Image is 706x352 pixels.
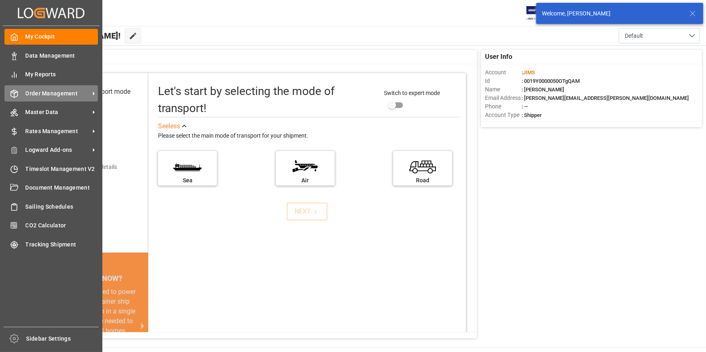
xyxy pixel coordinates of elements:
[619,28,700,43] button: open menu
[26,52,98,60] span: Data Management
[4,180,98,196] a: Document Management
[158,131,460,141] div: Please select the main mode of transport for your shipment.
[287,203,327,220] button: NEXT
[26,165,98,173] span: Timeslot Management V2
[280,176,331,185] div: Air
[542,9,682,18] div: Welcome, [PERSON_NAME]
[522,86,564,93] span: : [PERSON_NAME]
[26,146,90,154] span: Logward Add-ons
[522,78,580,84] span: : 0019Y0000050OTgQAM
[26,184,98,192] span: Document Management
[26,221,98,230] span: CO2 Calculator
[485,52,512,62] span: User Info
[625,32,643,40] span: Default
[26,70,98,79] span: My Reports
[526,6,554,20] img: Exertis%20JAM%20-%20Email%20Logo.jpg_1722504956.jpg
[485,77,522,85] span: Id
[485,102,522,111] span: Phone
[158,121,180,131] div: See less
[26,240,98,249] span: Tracking Shipment
[522,112,542,118] span: : Shipper
[26,127,90,136] span: Rates Management
[158,83,376,117] div: Let's start by selecting the mode of transport!
[26,335,99,343] span: Sidebar Settings
[26,89,90,98] span: Order Management
[522,69,535,76] span: :
[26,108,90,117] span: Master Data
[485,94,522,102] span: Email Address
[162,176,213,185] div: Sea
[4,199,98,214] a: Sailing Schedules
[26,203,98,211] span: Sailing Schedules
[295,207,320,216] div: NEXT
[4,236,98,252] a: Tracking Shipment
[522,95,689,101] span: : [PERSON_NAME][EMAIL_ADDRESS][PERSON_NAME][DOMAIN_NAME]
[4,161,98,177] a: Timeslot Management V2
[26,32,98,41] span: My Cockpit
[4,67,98,82] a: My Reports
[67,87,130,97] div: Select transport mode
[384,90,440,96] span: Switch to expert mode
[485,68,522,77] span: Account
[4,218,98,233] a: CO2 Calculator
[523,69,535,76] span: JIMS
[485,111,522,119] span: Account Type
[397,176,448,185] div: Road
[4,48,98,63] a: Data Management
[485,85,522,94] span: Name
[522,104,528,110] span: : —
[4,29,98,45] a: My Cockpit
